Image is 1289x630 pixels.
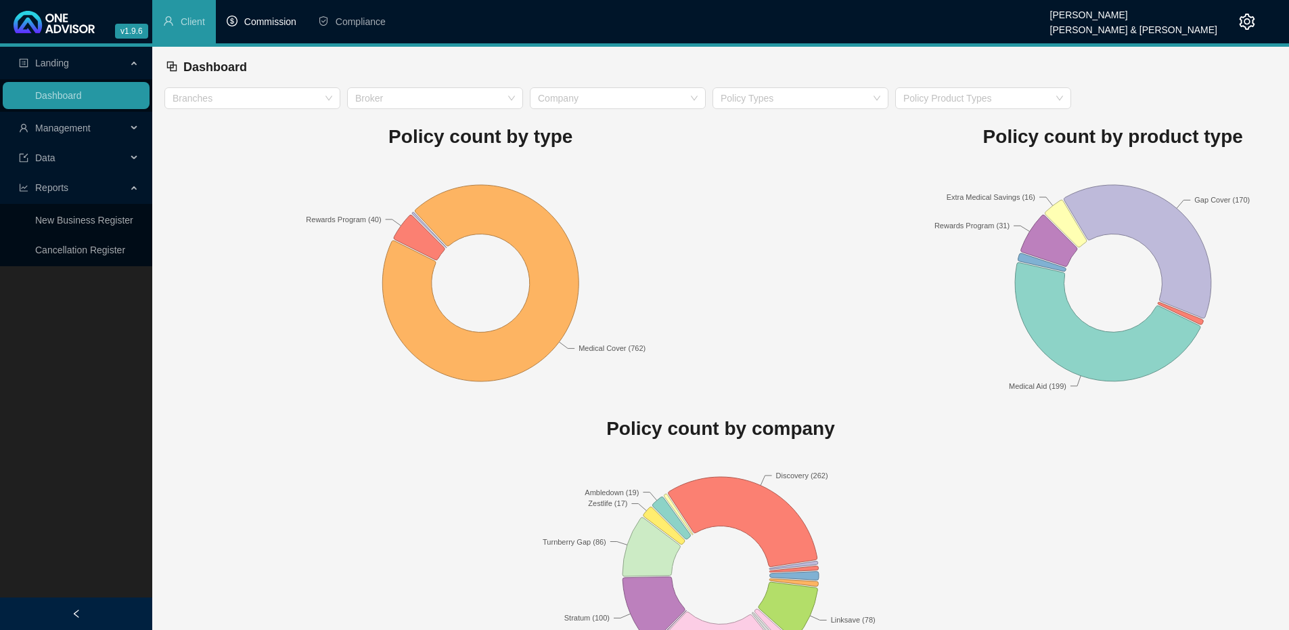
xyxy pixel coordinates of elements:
[564,614,610,622] text: Stratum (100)
[831,616,876,624] text: Linksave (78)
[181,16,205,27] span: Client
[72,609,81,618] span: left
[19,123,28,133] span: user
[1194,196,1250,204] text: Gap Cover (170)
[19,183,28,192] span: line-chart
[318,16,329,26] span: safety
[164,414,1277,444] h1: Policy count by company
[35,245,125,255] a: Cancellation Register
[14,11,95,33] img: 2df55531c6924b55f21c4cf5d4484680-logo-light.svg
[1239,14,1255,30] span: setting
[946,193,1035,201] text: Extra Medical Savings (16)
[35,90,82,101] a: Dashboard
[164,122,797,152] h1: Policy count by type
[35,152,55,163] span: Data
[306,215,381,223] text: Rewards Program (40)
[19,153,28,163] span: import
[35,182,68,193] span: Reports
[1009,382,1066,390] text: Medical Aid (199)
[543,538,606,546] text: Turnberry Gap (86)
[1050,18,1217,33] div: [PERSON_NAME] & [PERSON_NAME]
[585,488,639,497] text: Ambledown (19)
[579,344,646,352] text: Medical Cover (762)
[166,60,178,72] span: block
[336,16,386,27] span: Compliance
[35,58,69,68] span: Landing
[776,471,828,480] text: Discovery (262)
[163,16,174,26] span: user
[183,60,247,74] span: Dashboard
[244,16,296,27] span: Commission
[1050,3,1217,18] div: [PERSON_NAME]
[35,123,91,133] span: Management
[19,58,28,68] span: profile
[934,222,1010,230] text: Rewards Program (31)
[115,24,148,39] span: v1.9.6
[35,215,133,226] a: New Business Register
[227,16,238,26] span: dollar
[588,499,627,507] text: Zestlife (17)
